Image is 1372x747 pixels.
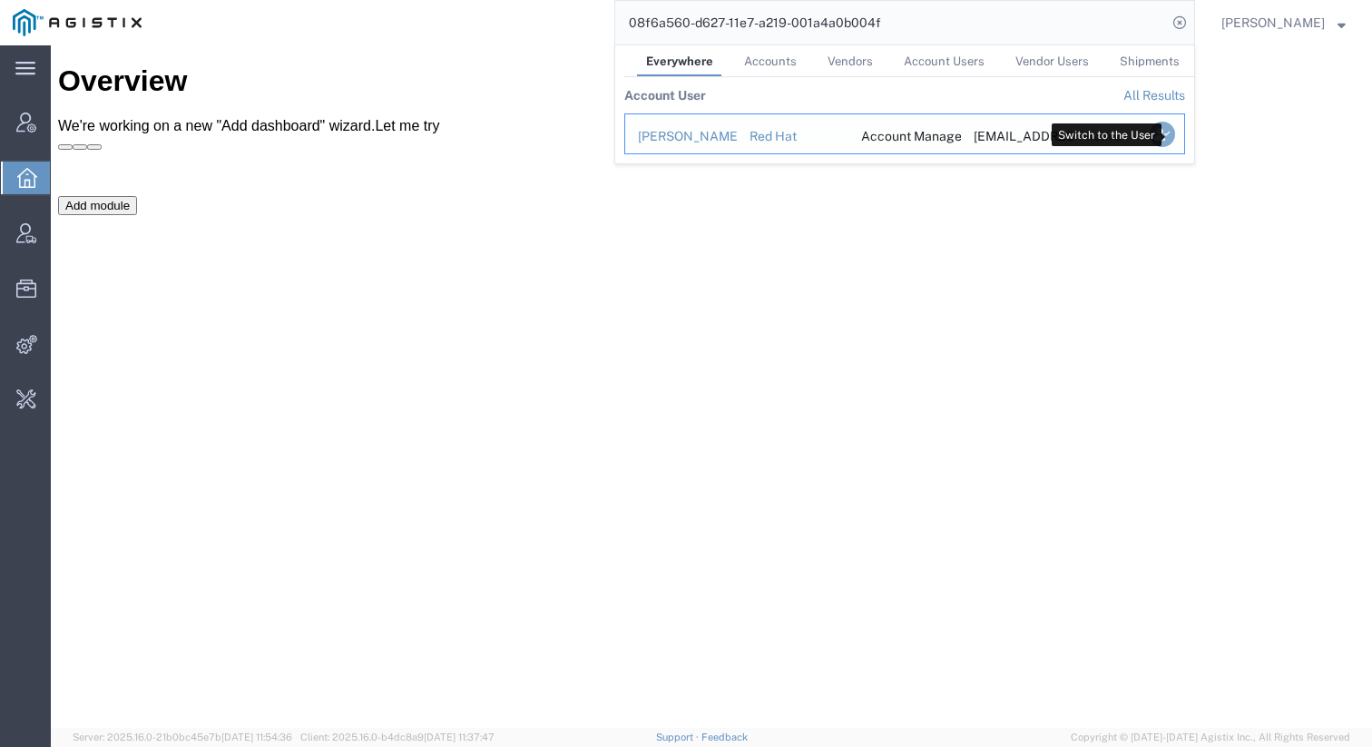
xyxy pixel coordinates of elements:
[51,45,1372,728] iframe: FS Legacy Container
[221,732,292,742] span: [DATE] 11:54:36
[1120,54,1180,68] span: Shipments
[424,732,495,742] span: [DATE] 11:37:47
[13,9,142,36] img: logo
[638,127,724,146] div: Eva Ruzickova
[974,127,1061,146] div: eruzicko@redhat.com
[624,77,706,113] th: Account User
[646,54,713,68] span: Everywhere
[300,732,495,742] span: Client: 2025.16.0-b4dc8a9
[861,127,948,146] div: Account Manager
[73,732,292,742] span: Server: 2025.16.0-21b0bc45e7b
[1071,730,1350,745] span: Copyright © [DATE]-[DATE] Agistix Inc., All Rights Reserved
[624,77,1194,163] table: Search Results
[7,151,86,170] button: Add module
[828,54,873,68] span: Vendors
[615,1,1167,44] input: Search for shipment number, reference number
[1015,54,1089,68] span: Vendor Users
[750,127,837,146] div: Red Hat
[1220,12,1347,34] button: [PERSON_NAME]
[656,732,701,742] a: Support
[904,54,985,68] span: Account Users
[701,732,748,742] a: Feedback
[1123,88,1185,103] a: View all account users found by criterion
[324,73,388,88] a: Let me try
[744,54,797,68] span: Accounts
[1085,127,1127,146] div: Active
[1221,13,1325,33] span: Daria Moshkova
